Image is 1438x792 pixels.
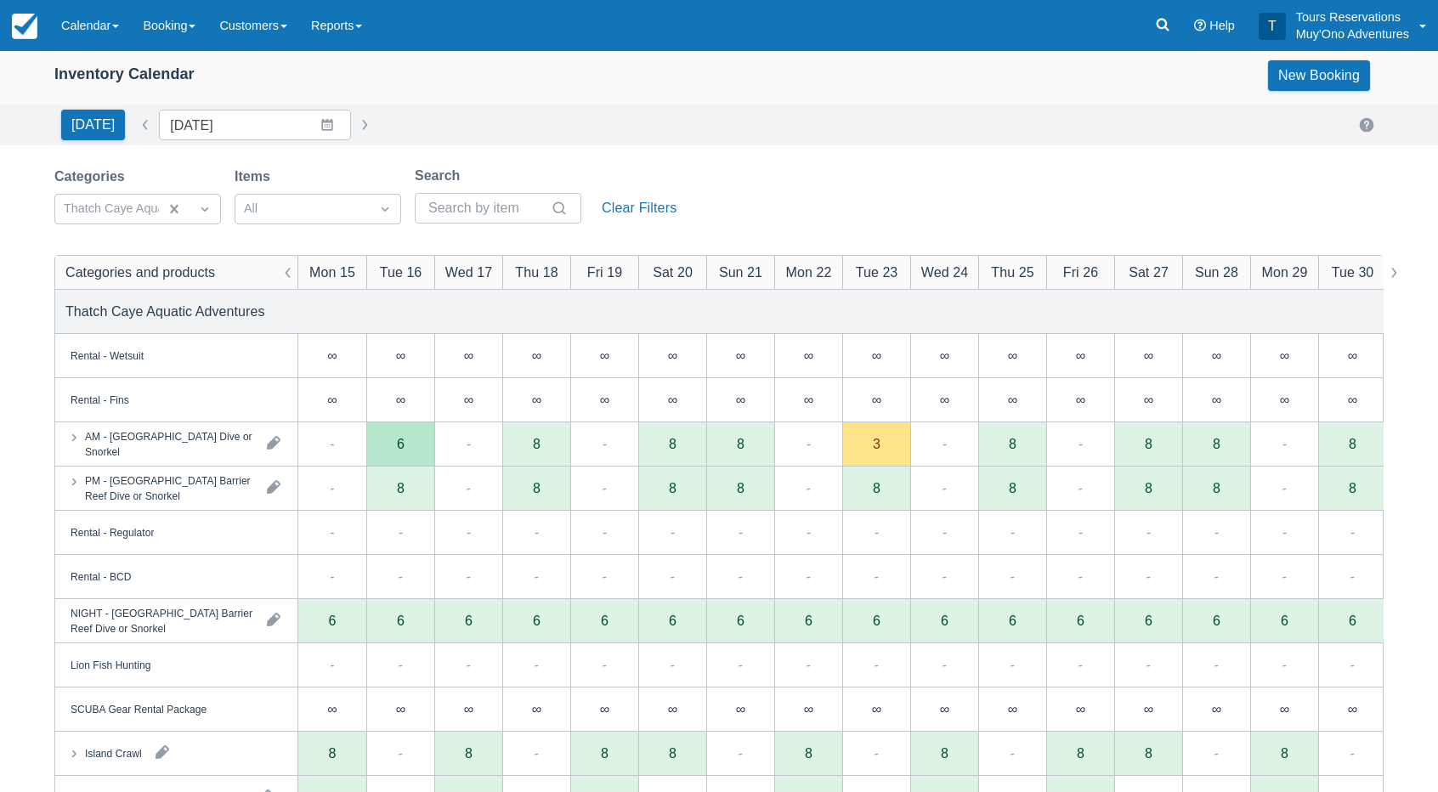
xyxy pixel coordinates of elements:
[1212,702,1221,716] div: ∞
[921,262,968,282] div: Wed 24
[1046,687,1114,732] div: ∞
[1078,654,1083,675] div: -
[1146,654,1151,675] div: -
[533,437,541,450] div: 8
[943,654,947,675] div: -
[1076,393,1085,406] div: ∞
[12,14,37,39] img: checkfront-main-nav-mini-logo.png
[786,262,832,282] div: Mon 22
[719,262,762,282] div: Sun 21
[737,437,744,450] div: 8
[805,746,812,760] div: 8
[940,393,949,406] div: ∞
[396,702,405,716] div: ∞
[396,348,405,362] div: ∞
[1350,654,1355,675] div: -
[71,657,150,672] div: Lion Fish Hunting
[600,393,609,406] div: ∞
[159,110,351,140] input: Date
[737,481,744,495] div: 8
[873,437,880,450] div: 3
[875,566,879,586] div: -
[1194,20,1206,31] i: Help
[736,393,745,406] div: ∞
[533,481,541,495] div: 8
[464,702,473,716] div: ∞
[1349,614,1356,627] div: 6
[399,566,403,586] div: -
[1348,348,1357,362] div: ∞
[1076,702,1085,716] div: ∞
[587,262,622,282] div: Fri 19
[1008,702,1017,716] div: ∞
[638,378,706,422] div: ∞
[1011,743,1015,763] div: -
[943,522,947,542] div: -
[1280,348,1289,362] div: ∞
[1145,437,1152,450] div: 8
[739,654,743,675] div: -
[71,524,154,540] div: Rental - Regulator
[1008,393,1017,406] div: ∞
[428,193,547,223] input: Search by item
[1348,702,1357,716] div: ∞
[1214,654,1219,675] div: -
[671,522,675,542] div: -
[71,605,253,636] div: NIGHT - [GEOGRAPHIC_DATA] Barrier Reef Dive or Snorkel
[1214,522,1219,542] div: -
[600,348,609,362] div: ∞
[671,654,675,675] div: -
[298,599,366,643] div: 6
[71,392,129,407] div: Rental - Fins
[1076,348,1085,362] div: ∞
[941,614,948,627] div: 6
[774,687,842,732] div: ∞
[532,702,541,716] div: ∞
[1250,334,1318,378] div: ∞
[910,334,978,378] div: ∞
[1296,8,1409,25] p: Tours Reservations
[875,654,879,675] div: -
[533,614,541,627] div: 6
[235,167,277,187] label: Items
[445,262,492,282] div: Wed 17
[532,393,541,406] div: ∞
[85,472,253,503] div: PM - [GEOGRAPHIC_DATA] Barrier Reef Dive or Snorkel
[532,348,541,362] div: ∞
[54,65,195,84] div: Inventory Calendar
[366,599,434,643] div: 6
[807,654,811,675] div: -
[1063,262,1098,282] div: Fri 26
[465,746,473,760] div: 8
[807,478,811,498] div: -
[502,687,570,732] div: ∞
[1259,13,1286,40] div: T
[1078,522,1083,542] div: -
[570,378,638,422] div: ∞
[535,522,539,542] div: -
[327,702,337,716] div: ∞
[669,437,677,450] div: 8
[706,334,774,378] div: ∞
[298,334,366,378] div: ∞
[1318,687,1386,732] div: ∞
[85,428,253,459] div: AM - [GEOGRAPHIC_DATA] Dive or Snorkel
[842,378,910,422] div: ∞
[329,746,337,760] div: 8
[991,262,1033,282] div: Thu 25
[1114,378,1182,422] div: ∞
[978,378,1046,422] div: ∞
[804,348,813,362] div: ∞
[1046,378,1114,422] div: ∞
[54,167,132,187] label: Categories
[399,654,403,675] div: -
[638,334,706,378] div: ∞
[1011,654,1015,675] div: -
[739,522,743,542] div: -
[1318,378,1386,422] div: ∞
[978,599,1046,643] div: 6
[940,702,949,716] div: ∞
[669,614,677,627] div: 6
[603,433,607,454] div: -
[603,654,607,675] div: -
